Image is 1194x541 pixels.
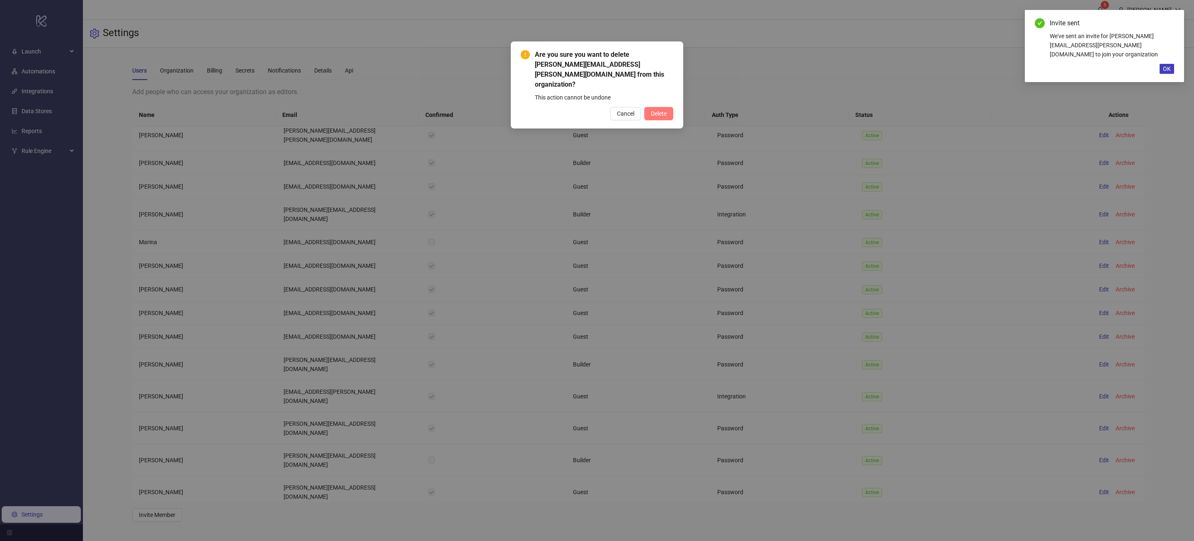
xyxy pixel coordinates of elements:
[535,93,673,102] div: This action cannot be undone
[1163,66,1171,72] span: OK
[644,107,673,120] button: Delete
[1035,18,1045,28] span: check-circle
[610,107,641,120] button: Cancel
[617,110,634,117] span: Cancel
[1050,32,1174,59] div: We've sent an invite for [PERSON_NAME][EMAIL_ADDRESS][PERSON_NAME][DOMAIN_NAME] to join your orga...
[535,50,673,90] span: Are you sure you want to delete [PERSON_NAME][EMAIL_ADDRESS][PERSON_NAME][DOMAIN_NAME] from this ...
[1050,18,1174,28] div: Invite sent
[651,110,667,117] span: Delete
[521,50,530,59] span: exclamation-circle
[1160,64,1174,74] button: OK
[1165,18,1174,27] a: Close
